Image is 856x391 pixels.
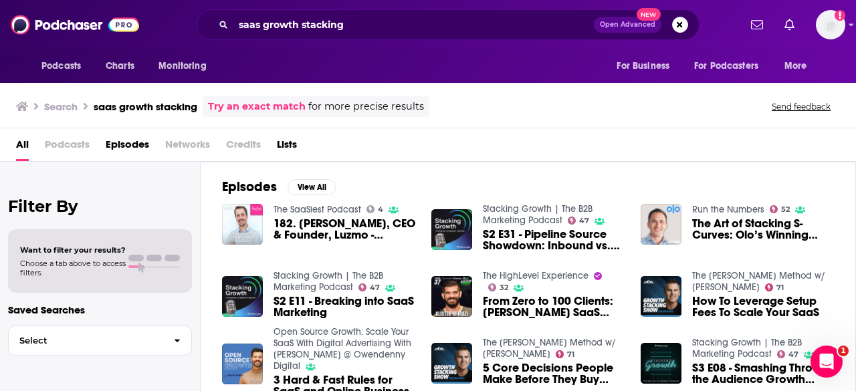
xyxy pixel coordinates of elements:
a: The Art of Stacking S-Curves: Olo’s Winning Vertical SaaS Strategy with CFO Peter Benevides [692,218,834,241]
span: The Art of Stacking S-Curves: Olo’s Winning Vertical SaaS Strategy with CFO [PERSON_NAME] [692,218,834,241]
span: Credits [226,134,261,161]
span: 47 [370,285,380,291]
img: How To Leverage Setup Fees To Scale Your SaaS [641,276,681,317]
a: 52 [770,205,790,213]
span: More [784,57,807,76]
img: 3 Hard & Fast Rules for SaaS and Online Business [222,344,263,384]
img: The Art of Stacking S-Curves: Olo’s Winning Vertical SaaS Strategy with CFO Peter Benevides [641,204,681,245]
a: Try an exact match [208,99,306,114]
img: Podchaser - Follow, Share and Rate Podcasts [11,12,139,37]
svg: Add a profile image [835,10,845,21]
a: Run the Numbers [692,204,764,215]
button: Open AdvancedNew [594,17,661,33]
span: 182. [PERSON_NAME], CEO & Founder, Luzmo - Stacking S-Curves: How Luzmo Future-Proofs SaaS Growth... [274,218,415,241]
span: Monitoring [158,57,206,76]
a: S2 E11 - Breaking into SaaS Marketing [274,295,415,318]
h3: Search [44,100,78,113]
a: 47 [777,350,799,358]
a: EpisodesView All [222,178,336,195]
a: 71 [765,283,784,291]
span: 32 [500,285,508,291]
a: Stacking Growth | The B2B Marketing Podcast [483,203,593,226]
button: open menu [32,53,98,79]
a: Episodes [106,134,149,161]
span: 4 [378,207,383,213]
img: From Zero to 100 Clients: Alister Shirazi's SaaS Growth Secrets [431,276,472,317]
div: Search podcasts, credits, & more... [197,9,700,40]
a: Open Source Growth: Scale Your SaaS With Digital Advertising With Dean Denny @ Owendenny Digital [274,326,411,372]
a: 5 Core Decisions People Make Before They Buy From Your SaaS Demo [483,362,625,385]
span: 71 [567,352,574,358]
h2: Episodes [222,178,277,195]
button: open menu [149,53,223,79]
span: 47 [788,352,798,358]
button: View All [288,179,336,195]
img: 182. Karel Callens, CEO & Founder, Luzmo - Stacking S-Curves: How Luzmo Future-Proofs SaaS Growth... [222,204,263,245]
input: Search podcasts, credits, & more... [233,14,594,35]
img: S2 E31 - Pipeline Source Showdown: Inbound vs. Outbound | Stacking Growth Live [431,209,472,250]
p: Saved Searches [8,303,192,316]
span: 71 [776,285,784,291]
a: Charts [97,53,142,79]
span: Podcasts [45,134,90,161]
a: 47 [358,283,381,291]
button: open menu [685,53,778,79]
a: The SaaSiest Podcast [274,204,361,215]
a: From Zero to 100 Clients: Alister Shirazi's SaaS Growth Secrets [483,295,625,318]
span: 1 [838,346,849,356]
span: Select [9,336,163,345]
img: User Profile [816,10,845,39]
span: From Zero to 100 Clients: [PERSON_NAME] SaaS Growth Secrets [483,295,625,318]
button: open menu [607,53,686,79]
a: Stacking Growth | The B2B Marketing Podcast [692,337,802,360]
span: Networks [165,134,210,161]
span: Logged in as MattieVG [816,10,845,39]
span: Want to filter your results? [20,245,126,255]
a: 4 [366,205,384,213]
a: Stacking Growth | The B2B Marketing Podcast [274,270,383,293]
a: 182. Karel Callens, CEO & Founder, Luzmo - Stacking S-Curves: How Luzmo Future-Proofs SaaS Growth... [274,218,415,241]
button: open menu [775,53,824,79]
button: Send feedback [768,101,835,112]
a: All [16,134,29,161]
a: The HighLevel Experience [483,270,588,281]
a: 32 [488,283,509,291]
span: Podcasts [41,57,81,76]
a: The Martell Method w/ Dan Martell [692,270,825,293]
img: S3 E08 - Smashing Through the Audience Growth Ceiling | Dan Sanchez - Director of Inbound Marketi... [641,343,681,384]
a: Show notifications dropdown [779,13,800,36]
button: Select [8,325,192,356]
img: S2 E11 - Breaking into SaaS Marketing [222,276,263,317]
a: The Martell Method w/ Dan Martell [483,337,616,360]
h3: saas growth stacking [94,100,197,113]
span: for more precise results [308,99,424,114]
span: 52 [781,207,790,213]
span: Charts [106,57,134,76]
iframe: Intercom live chat [811,346,843,378]
a: 71 [556,350,575,358]
a: 47 [568,217,590,225]
span: New [637,8,661,21]
a: S2 E31 - Pipeline Source Showdown: Inbound vs. Outbound | Stacking Growth Live [483,229,625,251]
a: Lists [277,134,297,161]
span: Open Advanced [600,21,655,28]
span: For Business [617,57,669,76]
h2: Filter By [8,197,192,216]
span: For Podcasters [694,57,758,76]
img: 5 Core Decisions People Make Before They Buy From Your SaaS Demo [431,343,472,384]
span: 47 [579,218,589,224]
a: How To Leverage Setup Fees To Scale Your SaaS [692,295,834,318]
